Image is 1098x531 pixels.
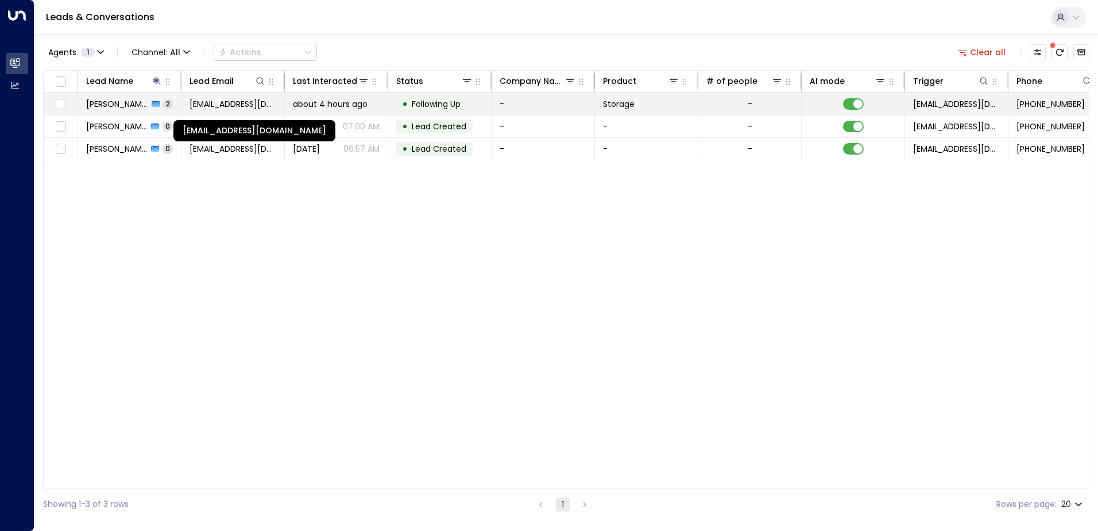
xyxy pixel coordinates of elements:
span: Yesterday [293,143,320,155]
span: robertjp0121@icloud.com [190,98,276,110]
a: Leads & Conversations [46,10,154,24]
span: Storage [603,98,635,110]
td: - [492,138,595,160]
div: Lead Name [86,74,163,88]
span: +447788816041 [1016,98,1085,110]
span: 1 [81,48,95,57]
span: 2 [163,99,173,109]
div: # of people [706,74,757,88]
button: page 1 [556,498,570,511]
div: # of people [706,74,783,88]
span: 0 [163,121,173,131]
span: 0 [163,144,173,153]
div: Phone [1016,74,1042,88]
div: - [748,121,752,132]
div: Product [603,74,636,88]
button: Clear all [953,44,1011,60]
td: - [595,138,698,160]
span: Lead Created [412,121,466,132]
div: Last Interacted [293,74,357,88]
div: Button group with a nested menu [214,44,317,61]
div: AI mode [810,74,845,88]
td: - [492,93,595,115]
button: Actions [214,44,317,61]
span: leads@space-station.co.uk [913,98,1000,110]
div: Trigger [913,74,989,88]
div: Actions [219,47,261,57]
div: Lead Email [190,74,234,88]
div: Company Name [500,74,565,88]
span: Agents [48,48,76,56]
span: Channel: [127,44,195,60]
div: Phone [1016,74,1093,88]
div: Trigger [913,74,944,88]
span: robertjp0121@icloud.com [190,143,276,155]
p: 07:00 AM [343,121,380,132]
span: Robert Joseph [86,98,148,110]
div: Status [396,74,473,88]
span: Toggle select row [53,142,68,156]
span: Toggle select row [53,97,68,111]
div: - [748,98,752,110]
div: Lead Email [190,74,266,88]
span: Robert Joseph [86,121,148,132]
div: Product [603,74,679,88]
div: • [402,94,408,114]
label: Rows per page: [996,498,1057,510]
div: • [402,117,408,136]
div: Showing 1-3 of 3 rows [43,498,129,510]
span: Toggle select all [53,75,68,89]
button: Agents1 [43,44,108,60]
p: 06:57 AM [343,143,380,155]
div: [EMAIL_ADDRESS][DOMAIN_NAME] [173,120,335,141]
div: • [402,139,408,159]
nav: pagination navigation [533,497,592,511]
div: Last Interacted [293,74,369,88]
button: Channel:All [127,44,195,60]
button: Customize [1030,44,1046,60]
span: leads@space-station.co.uk [913,143,1000,155]
div: Lead Name [86,74,133,88]
span: Toggle select row [53,120,68,134]
span: +447788816041 [1016,121,1085,132]
div: Company Name [500,74,576,88]
div: - [748,143,752,155]
td: - [595,116,698,137]
span: Robert Joseph [86,143,148,155]
span: All [170,48,180,57]
button: Archived Leads [1073,44,1089,60]
div: 20 [1061,496,1085,513]
td: - [492,116,595,137]
div: Status [396,74,423,88]
span: +447788816041 [1016,143,1085,155]
span: leads@space-station.co.uk [913,121,1000,132]
span: Following Up [412,98,461,110]
span: about 4 hours ago [293,98,368,110]
div: AI mode [810,74,886,88]
span: There are new threads available. Refresh the grid to view the latest updates. [1051,44,1068,60]
span: Lead Created [412,143,466,155]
